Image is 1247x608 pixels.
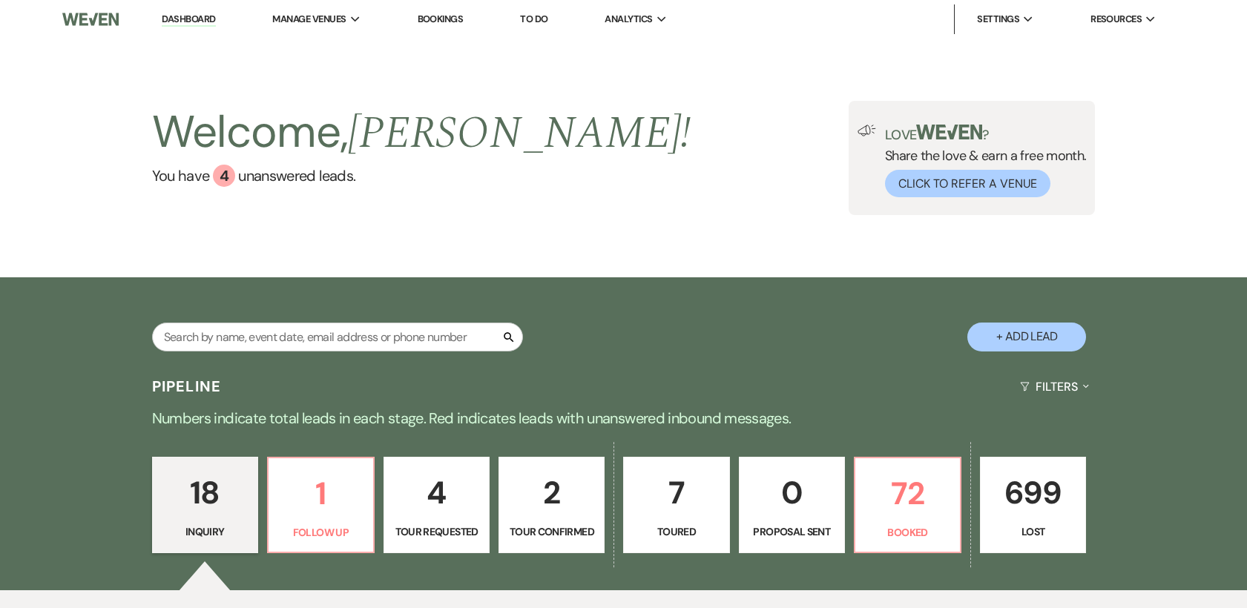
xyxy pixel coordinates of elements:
h2: Welcome, [152,101,691,165]
p: 18 [162,468,249,518]
input: Search by name, event date, email address or phone number [152,323,523,351]
p: 4 [393,468,480,518]
p: Proposal Sent [748,523,835,540]
div: Share the love & earn a free month. [876,125,1087,197]
p: 0 [748,468,835,518]
span: Settings [977,12,1019,27]
p: Numbers indicate total leads in each stage. Red indicates leads with unanswered inbound messages. [90,406,1158,430]
div: 4 [213,165,235,187]
a: To Do [520,13,547,25]
a: You have 4 unanswered leads. [152,165,691,187]
a: Bookings [418,13,464,25]
a: 0Proposal Sent [739,457,845,553]
p: Inquiry [162,523,249,540]
a: 72Booked [854,457,961,553]
p: Lost [990,523,1076,540]
p: Follow Up [277,524,364,541]
span: Analytics [605,12,652,27]
a: 699Lost [980,457,1086,553]
button: Click to Refer a Venue [885,170,1050,197]
p: 72 [864,469,951,518]
p: 7 [633,468,720,518]
img: Weven Logo [62,4,119,35]
img: weven-logo-green.svg [916,125,982,139]
a: 1Follow Up [267,457,375,553]
p: Love ? [885,125,1087,142]
a: Dashboard [162,13,215,27]
a: 2Tour Confirmed [499,457,605,553]
img: loud-speaker-illustration.svg [858,125,876,136]
button: + Add Lead [967,323,1086,351]
p: 699 [990,468,1076,518]
p: 2 [508,468,595,518]
button: Filters [1014,367,1095,406]
span: Manage Venues [272,12,346,27]
p: Booked [864,524,951,541]
p: 1 [277,469,364,518]
h3: Pipeline [152,376,222,397]
a: 18Inquiry [152,457,258,553]
a: 7Toured [623,457,729,553]
p: Tour Requested [393,523,480,540]
p: Tour Confirmed [508,523,595,540]
a: 4Tour Requested [384,457,490,553]
span: Resources [1090,12,1142,27]
p: Toured [633,523,720,540]
span: [PERSON_NAME] ! [348,99,691,168]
